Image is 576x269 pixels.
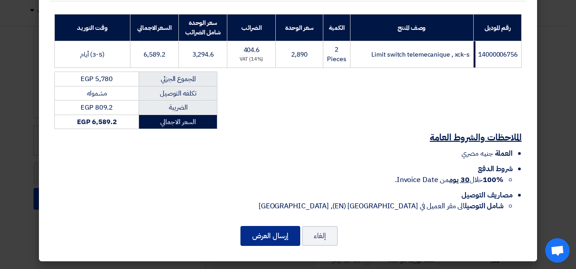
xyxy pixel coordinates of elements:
[461,190,513,201] span: مصاريف التوصيل
[227,14,276,41] th: الضرائب
[371,50,470,59] span: Limit switch telemecanique , xck-s
[327,45,346,64] span: 2 Pieces
[478,163,513,174] span: شروط الدفع
[461,148,493,159] span: جنيه مصري
[192,50,214,59] span: 3,294.6
[54,201,504,211] li: الى مقر العميل في [GEOGRAPHIC_DATA] (EN), [GEOGRAPHIC_DATA]
[495,148,513,159] span: العملة
[244,45,260,55] span: 404.6
[130,14,178,41] th: السعر الاجمالي
[395,174,504,185] span: خلال من Invoice Date.
[465,201,504,211] strong: شامل التوصيل
[545,238,570,263] div: Open chat
[291,50,307,59] span: 2,890
[139,72,217,86] td: المجموع الجزئي
[87,88,107,98] span: مشموله
[302,226,338,246] button: إلغاء
[139,115,217,129] td: السعر الاجمالي
[276,14,323,41] th: سعر الوحدة
[55,14,130,41] th: وقت التوريد
[144,50,165,59] span: 6,589.2
[449,174,469,185] u: 30 يوم
[55,72,139,86] td: EGP 5,780
[80,50,104,59] span: (3-5) أيام
[240,226,300,246] button: إرسال العرض
[430,130,522,144] u: الملاحظات والشروط العامة
[474,41,522,68] td: 14000006756
[350,14,474,41] th: وصف المنتج
[323,14,350,41] th: الكمية
[139,86,217,101] td: تكلفه التوصيل
[474,14,522,41] th: رقم الموديل
[483,174,504,185] strong: 100%
[139,101,217,115] td: الضريبة
[77,117,117,127] strong: EGP 6,589.2
[81,102,113,112] span: EGP 809.2
[179,14,227,41] th: سعر الوحدة شامل الضرائب
[231,56,272,63] div: (14%) VAT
